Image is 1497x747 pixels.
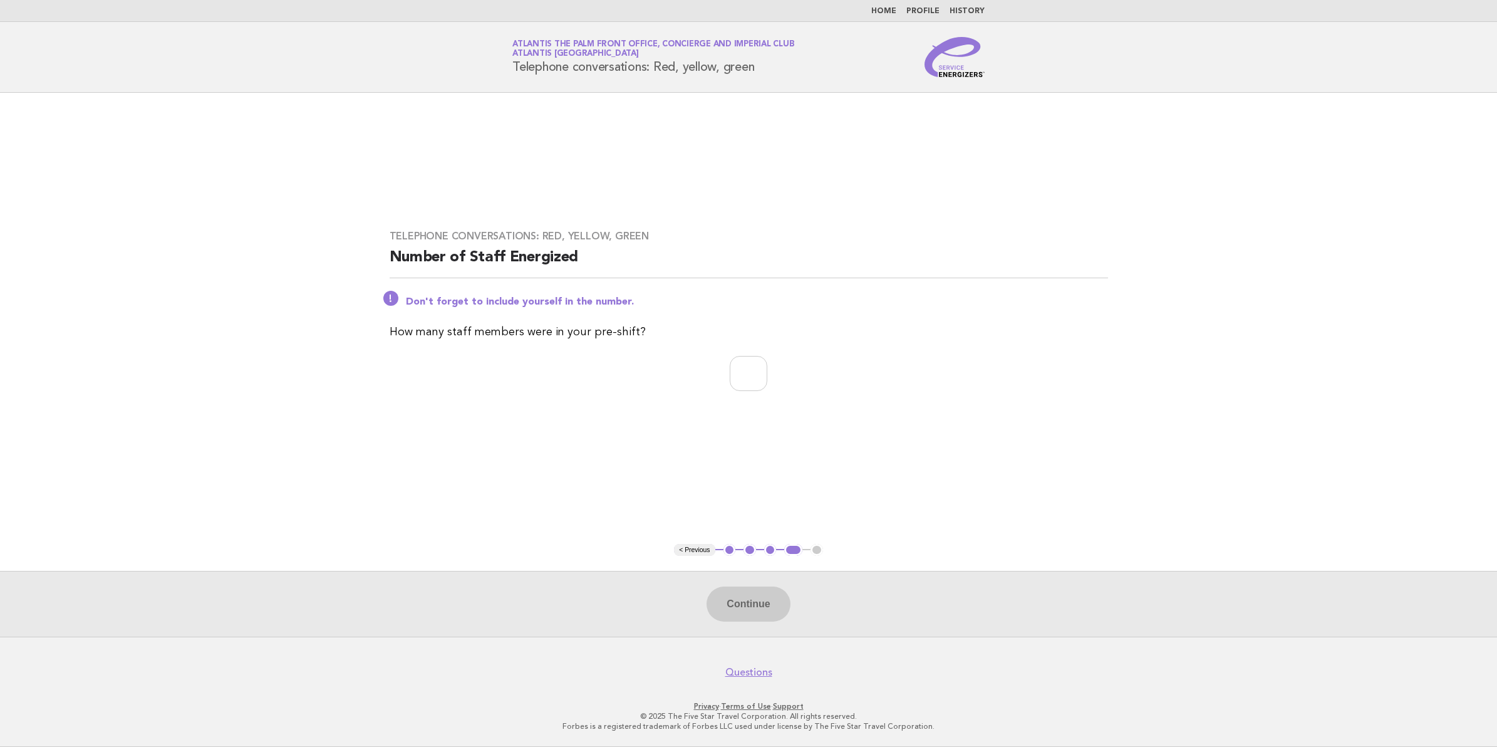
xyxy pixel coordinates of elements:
[950,8,985,15] a: History
[365,711,1132,721] p: © 2025 The Five Star Travel Corporation. All rights reserved.
[725,666,772,679] a: Questions
[674,544,715,556] button: < Previous
[390,323,1108,341] p: How many staff members were in your pre-shift?
[721,702,771,711] a: Terms of Use
[390,230,1108,243] h3: Telephone conversations: Red, yellow, green
[723,544,736,556] button: 1
[871,8,896,15] a: Home
[906,8,940,15] a: Profile
[365,701,1132,711] p: · ·
[925,37,985,77] img: Service Energizers
[406,296,1108,308] p: Don't forget to include yourself in the number.
[390,248,1108,278] h2: Number of Staff Energized
[764,544,777,556] button: 3
[512,50,639,58] span: Atlantis [GEOGRAPHIC_DATA]
[365,721,1132,731] p: Forbes is a registered trademark of Forbes LLC used under license by The Five Star Travel Corpora...
[773,702,804,711] a: Support
[512,40,794,58] a: Atlantis The Palm Front Office, Concierge and Imperial ClubAtlantis [GEOGRAPHIC_DATA]
[743,544,756,556] button: 2
[512,41,794,73] h1: Telephone conversations: Red, yellow, green
[694,702,719,711] a: Privacy
[784,544,802,556] button: 4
